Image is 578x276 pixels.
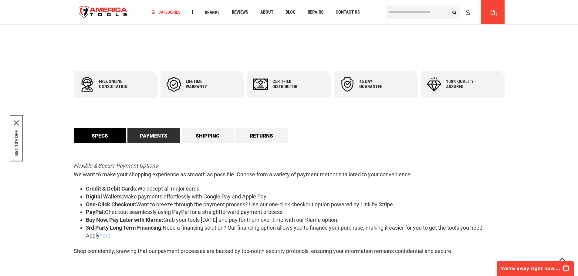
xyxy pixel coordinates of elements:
a: here [100,232,110,239]
strong: One-Click Checkout: [86,201,136,208]
a: Reviews [229,8,251,16]
span: Categories [151,10,181,14]
iframe: LiveChat chat widget [493,257,578,276]
svg: close icon [14,120,19,125]
span: Reviews [232,10,248,15]
a: Blog [283,8,298,16]
p: Shop confidently, knowing that our payment processes are backed by top-notch security protocols, ... [74,247,505,256]
a: About [258,8,276,16]
a: Returns [235,128,288,143]
p: We want to make your shopping experience as smooth as possible. Choose from a variety of payment ... [74,161,505,179]
li: Grab your tools [DATE] and pay for them over time with our Klarna option. [86,216,505,224]
span: Contact Us [336,10,360,15]
li: Make payments effortlessly with Google Pay and Apple Pay. [86,193,505,201]
strong: PayPal: [86,209,105,215]
a: Contact Us [333,8,363,16]
li: Want to breeze through the payment process? Use our one-click checkout option powered by Link by ... [86,201,505,208]
button: GET 10% OFF [14,130,19,156]
div: 45 day Guarantee [359,79,396,89]
li: Need a financing solution? Our financing option allows you to finance your purchase, making it ea... [86,224,505,239]
button: Search [449,6,460,18]
img: America Tools [74,1,133,24]
a: store logo [74,1,133,24]
span: 0 [496,13,498,16]
span: About [260,10,273,15]
a: Shipping [181,128,234,143]
em: Flexible & Secure Payment Options [74,162,158,169]
div: Lifetime warranty [186,79,222,89]
li: We accept all major cards. [86,185,505,193]
li: Checkout seamlessly using PayPal for a straightforward payment process. [86,208,505,216]
span: Blog [286,10,296,15]
span: Brands [205,10,220,14]
a: Brands [202,8,222,16]
a: Payments [127,128,180,143]
a: Categories [149,8,183,16]
strong: Buy Now, Pay Later with Klarna: [86,217,163,223]
a: Specs [74,128,127,143]
span: Repairs [308,10,323,15]
a: Repairs [305,8,326,16]
strong: Credit & Debit Cards: [86,185,137,192]
strong: 3rd Party Long Term Financing: [86,224,163,231]
div: Certified Distributor [272,79,309,89]
button: Close [14,120,19,125]
div: Free online consultation [99,79,135,89]
div: 100% quality assured [446,79,482,89]
strong: Digital Wallets: [86,193,123,200]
